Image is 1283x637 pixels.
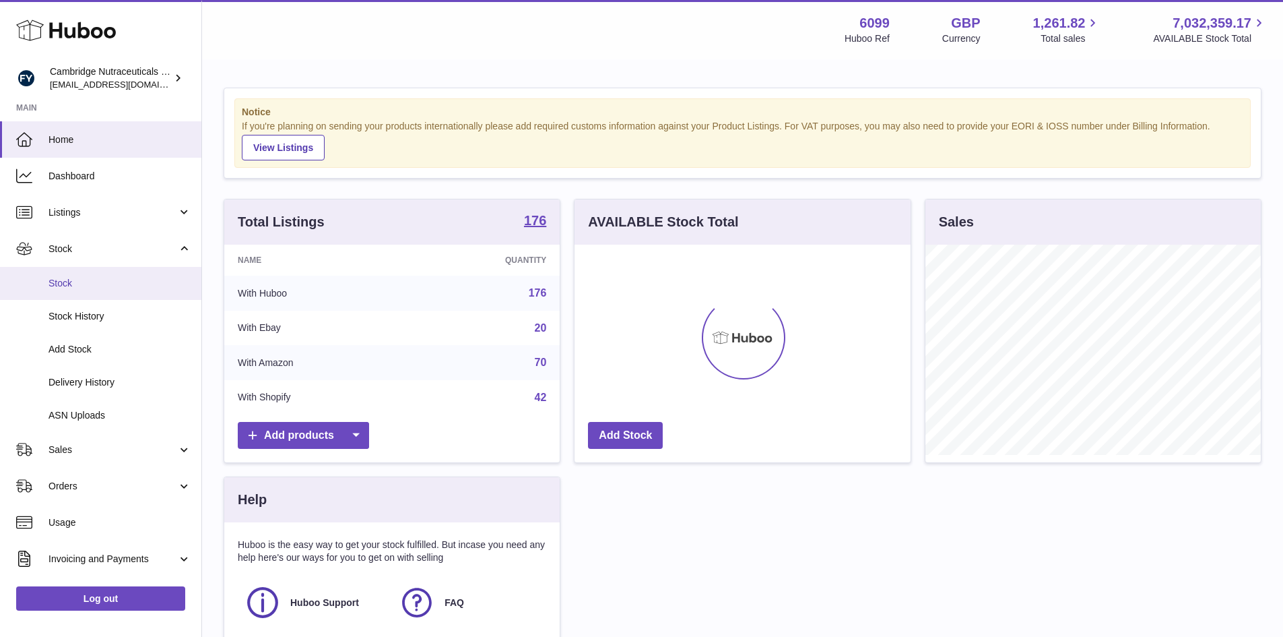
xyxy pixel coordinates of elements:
[48,206,177,219] span: Listings
[224,345,408,380] td: With Amazon
[1153,32,1267,45] span: AVAILABLE Stock Total
[1173,14,1251,32] span: 7,032,359.17
[1033,14,1086,32] span: 1,261.82
[588,213,738,231] h3: AVAILABLE Stock Total
[224,276,408,311] td: With Huboo
[524,214,546,227] strong: 176
[238,422,369,450] a: Add products
[238,491,267,509] h3: Help
[48,310,191,323] span: Stock History
[942,32,981,45] div: Currency
[16,68,36,88] img: huboo@camnutra.com
[48,343,191,356] span: Add Stock
[529,287,547,299] a: 176
[242,120,1243,160] div: If you're planning on sending your products internationally please add required customs informati...
[48,480,177,493] span: Orders
[16,586,185,611] a: Log out
[244,584,385,621] a: Huboo Support
[48,277,191,290] span: Stock
[48,516,191,529] span: Usage
[224,380,408,415] td: With Shopify
[408,245,560,276] th: Quantity
[845,32,890,45] div: Huboo Ref
[48,243,177,255] span: Stock
[50,79,198,90] span: [EMAIL_ADDRESS][DOMAIN_NAME]
[859,14,890,32] strong: 6099
[238,539,546,564] p: Huboo is the easy way to get your stock fulfilled. But incase you need any help here's our ways f...
[50,65,171,91] div: Cambridge Nutraceuticals Ltd
[524,214,546,230] a: 176
[48,133,191,146] span: Home
[939,213,974,231] h3: Sales
[535,357,547,368] a: 70
[1033,14,1101,45] a: 1,261.82 Total sales
[445,597,464,609] span: FAQ
[224,311,408,346] td: With Ebay
[48,409,191,422] span: ASN Uploads
[48,376,191,389] span: Delivery History
[242,106,1243,119] strong: Notice
[399,584,539,621] a: FAQ
[951,14,980,32] strong: GBP
[48,444,177,456] span: Sales
[535,392,547,403] a: 42
[238,213,325,231] h3: Total Listings
[48,170,191,183] span: Dashboard
[1041,32,1100,45] span: Total sales
[588,422,663,450] a: Add Stock
[48,553,177,566] span: Invoicing and Payments
[224,245,408,276] th: Name
[1153,14,1267,45] a: 7,032,359.17 AVAILABLE Stock Total
[242,135,325,160] a: View Listings
[290,597,359,609] span: Huboo Support
[535,322,547,334] a: 20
